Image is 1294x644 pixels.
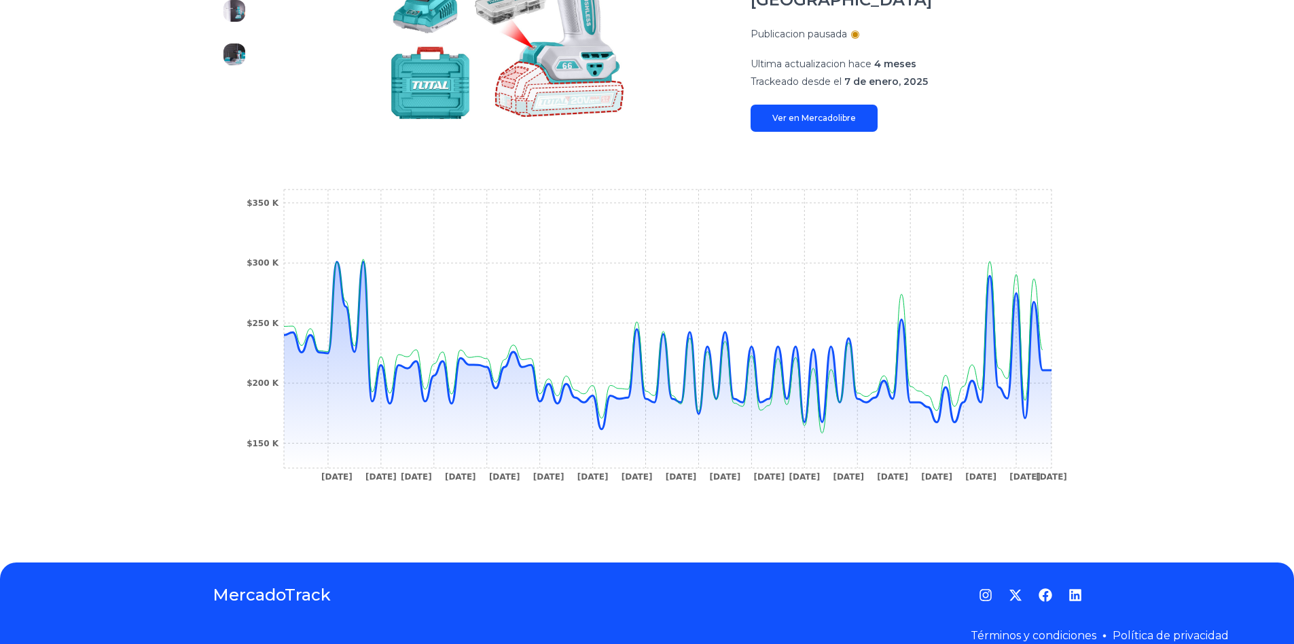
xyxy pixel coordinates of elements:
[1039,588,1052,602] a: Facebook
[400,472,431,482] tspan: [DATE]
[247,198,279,208] tspan: $350 K
[444,472,475,482] tspan: [DATE]
[533,472,564,482] tspan: [DATE]
[709,472,740,482] tspan: [DATE]
[921,472,952,482] tspan: [DATE]
[833,472,864,482] tspan: [DATE]
[979,588,992,602] a: Instagram
[1036,472,1067,482] tspan: [DATE]
[789,472,820,482] tspan: [DATE]
[1113,629,1229,642] a: Política de privacidad
[965,472,996,482] tspan: [DATE]
[874,58,916,70] span: 4 meses
[751,27,847,41] p: Publicacion pausada
[223,43,245,65] img: Taladro Percutor Y Atornillador Inalámbrico Total 20v, Industrial, Motor Sin Carbones - Mandril 1...
[577,472,608,482] tspan: [DATE]
[1009,472,1041,482] tspan: [DATE]
[488,472,520,482] tspan: [DATE]
[365,472,397,482] tspan: [DATE]
[877,472,908,482] tspan: [DATE]
[213,584,331,606] a: MercadoTrack
[321,472,353,482] tspan: [DATE]
[751,58,871,70] span: Ultima actualizacion hace
[247,319,279,328] tspan: $250 K
[247,439,279,448] tspan: $150 K
[247,258,279,268] tspan: $300 K
[751,105,878,132] a: Ver en Mercadolibre
[665,472,696,482] tspan: [DATE]
[844,75,928,88] span: 7 de enero, 2025
[621,472,652,482] tspan: [DATE]
[1068,588,1082,602] a: LinkedIn
[1009,588,1022,602] a: Twitter
[971,629,1096,642] a: Términos y condiciones
[247,378,279,388] tspan: $200 K
[751,75,842,88] span: Trackeado desde el
[753,472,785,482] tspan: [DATE]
